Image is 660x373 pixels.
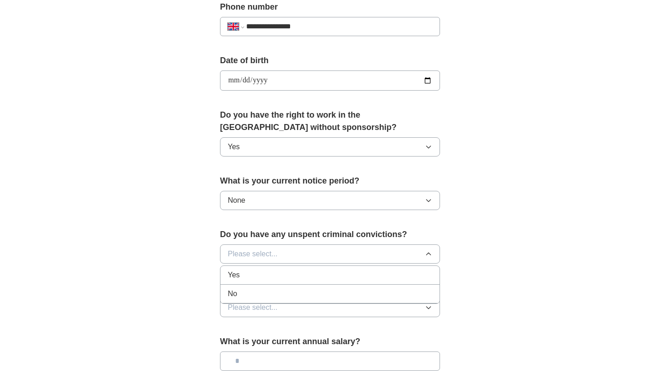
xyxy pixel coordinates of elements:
span: Please select... [228,302,278,313]
button: Please select... [220,244,440,264]
label: Do you have any unspent criminal convictions? [220,228,440,241]
label: Phone number [220,1,440,13]
span: None [228,195,245,206]
button: None [220,191,440,210]
label: Do you have the right to work in the [GEOGRAPHIC_DATA] without sponsorship? [220,109,440,134]
label: What is your current annual salary? [220,335,440,348]
button: Please select... [220,298,440,317]
span: Please select... [228,249,278,259]
span: Yes [228,270,240,281]
label: What is your current notice period? [220,175,440,187]
label: Date of birth [220,54,440,67]
span: Yes [228,141,240,152]
span: No [228,288,237,299]
button: Yes [220,137,440,157]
